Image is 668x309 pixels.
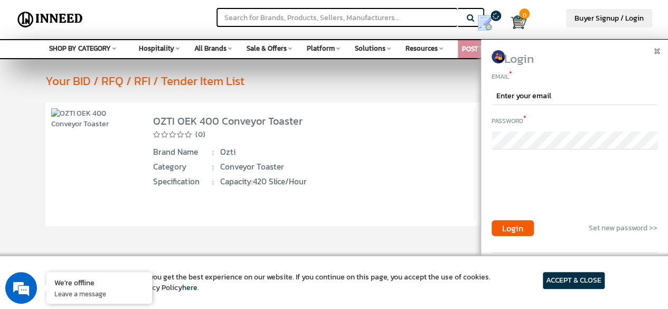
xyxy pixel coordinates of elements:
[153,161,214,173] span: Category
[182,282,197,293] a: here
[504,50,534,68] span: Login
[194,43,227,53] span: All Brands
[462,44,504,54] a: POST TENDER
[307,43,335,53] span: Platform
[212,146,214,158] span: :
[492,114,657,126] div: Password
[492,50,505,63] img: login icon
[63,272,491,293] article: We use cookies to ensure you get the best experience on our website. If you continue on this page...
[220,146,403,158] span: Ozti
[217,8,457,27] input: Search for Brands, Products, Sellers, Manufacturers...
[519,8,530,19] span: 0
[14,6,86,33] img: Inneed.Market
[212,161,214,173] span: :
[575,13,644,24] span: Buyer Signup / Login
[51,108,136,129] img: OZTI OEK 400 Conveyor Toaster
[220,176,403,188] span: Capacity:420 Slice/Hour
[492,87,657,105] input: Enter your email
[511,11,518,34] a: Cart 0
[477,15,493,31] img: Show My Quotes
[247,43,287,53] span: Sale & Offers
[220,161,403,173] span: Conveyor Toaster
[54,289,144,298] p: Leave a message
[502,222,523,235] span: Login
[153,176,214,188] span: Specification
[45,72,655,89] div: Your BID / RFQ / RFI / Tender Item List
[467,11,510,35] a: my Quotes
[54,277,144,287] div: We're offline
[566,9,652,27] a: Buyer Signup / Login
[492,220,534,236] button: Login
[406,43,438,53] span: Resources
[589,222,657,233] a: Set new password >>
[153,113,303,129] a: OZTI OEK 400 Conveyor Toaster
[139,43,174,53] span: Hospitality
[49,43,111,53] span: SHOP BY CATEGORY
[654,49,660,54] img: close icon
[492,69,657,82] div: Email
[543,272,605,289] article: ACCEPT & CLOSE
[511,14,526,30] img: Cart
[195,129,205,140] span: (0)
[355,43,385,53] span: Solutions
[492,168,652,210] iframe: reCAPTCHA
[153,146,214,158] span: Brand Name
[212,176,214,188] span: :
